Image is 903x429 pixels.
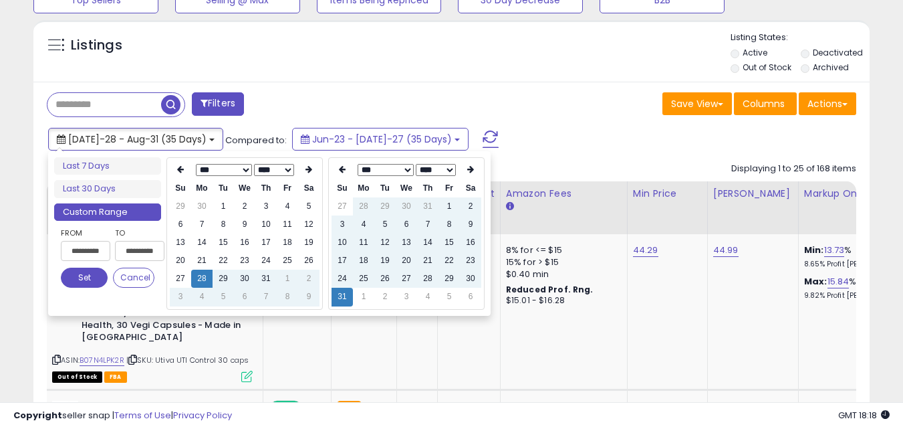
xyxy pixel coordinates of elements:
span: [DATE]-28 - Aug-31 (35 Days) [68,133,207,146]
div: ASIN: [52,244,253,381]
td: 30 [460,270,481,288]
small: Amazon Fees. [506,201,514,213]
td: 2 [298,270,319,288]
a: 15.84 [827,275,850,288]
th: Th [255,179,277,197]
td: 17 [255,234,277,252]
td: 29 [438,270,460,288]
td: 1 [438,197,460,216]
li: Custom Range [54,203,161,222]
td: 10 [255,216,277,234]
li: Last 30 Days [54,180,161,198]
a: B07N4LPK2R [80,355,124,366]
td: 27 [332,197,353,216]
td: 4 [353,216,374,234]
td: 28 [191,270,213,288]
button: Filters [192,92,244,116]
td: 29 [374,197,396,216]
th: Mo [353,179,374,197]
span: Jun-23 - [DATE]-27 (35 Days) [312,133,452,146]
td: 9 [234,216,255,234]
td: 14 [191,234,213,252]
th: Th [417,179,438,197]
button: Columns [734,92,797,115]
td: 2 [374,288,396,306]
th: Fr [438,179,460,197]
b: Min: [804,244,824,256]
td: 26 [298,252,319,270]
td: 31 [417,197,438,216]
td: 22 [438,252,460,270]
td: 19 [298,234,319,252]
td: 30 [396,197,417,216]
strong: Copyright [13,409,62,422]
label: To [115,226,154,240]
p: Listing States: [731,31,870,44]
button: Actions [799,92,856,115]
td: 1 [213,197,234,216]
td: 1 [277,270,298,288]
span: | SKU: Utiva UTI Control 30 caps [126,355,249,365]
span: All listings that are currently out of stock and unavailable for purchase on Amazon [52,371,102,383]
td: 2 [460,197,481,216]
td: 7 [191,216,213,234]
span: Compared to: [225,134,287,147]
td: 23 [234,252,255,270]
div: seller snap | | [13,410,232,422]
td: 27 [170,270,191,288]
td: 11 [277,216,298,234]
th: We [396,179,417,197]
td: 24 [332,270,353,288]
td: 8 [438,216,460,234]
td: 29 [170,197,191,216]
label: Out of Stock [743,62,791,73]
td: 10 [332,234,353,252]
td: 28 [353,197,374,216]
th: Mo [191,179,213,197]
td: 31 [332,288,353,306]
td: 21 [417,252,438,270]
td: 17 [332,252,353,270]
td: 9 [460,216,481,234]
button: Cancel [113,268,154,288]
td: 14 [417,234,438,252]
td: 6 [234,288,255,306]
th: We [234,179,255,197]
td: 8 [213,216,234,234]
td: 30 [234,270,255,288]
button: Set [61,268,108,288]
td: 5 [438,288,460,306]
th: Su [170,179,191,197]
td: 16 [460,234,481,252]
td: 5 [213,288,234,306]
label: Active [743,47,767,58]
td: 13 [396,234,417,252]
td: 22 [213,252,234,270]
label: From [61,226,108,240]
td: 1 [353,288,374,306]
td: 11 [353,234,374,252]
label: Archived [813,62,849,73]
div: Displaying 1 to 25 of 168 items [731,163,856,175]
th: Fr [277,179,298,197]
td: 7 [417,216,438,234]
div: Amazon Fees [506,187,622,201]
td: 12 [374,234,396,252]
td: 27 [396,270,417,288]
a: 13.73 [824,244,845,257]
td: 19 [374,252,396,270]
td: 8 [277,288,298,306]
td: 18 [277,234,298,252]
td: 20 [396,252,417,270]
h5: Listings [71,36,122,55]
a: Terms of Use [114,409,171,422]
td: 12 [298,216,319,234]
td: 4 [417,288,438,306]
button: Save View [662,92,732,115]
td: 16 [234,234,255,252]
li: Last 7 Days [54,157,161,175]
td: 6 [170,216,191,234]
td: 4 [191,288,213,306]
a: 44.29 [633,244,658,257]
td: 2 [234,197,255,216]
